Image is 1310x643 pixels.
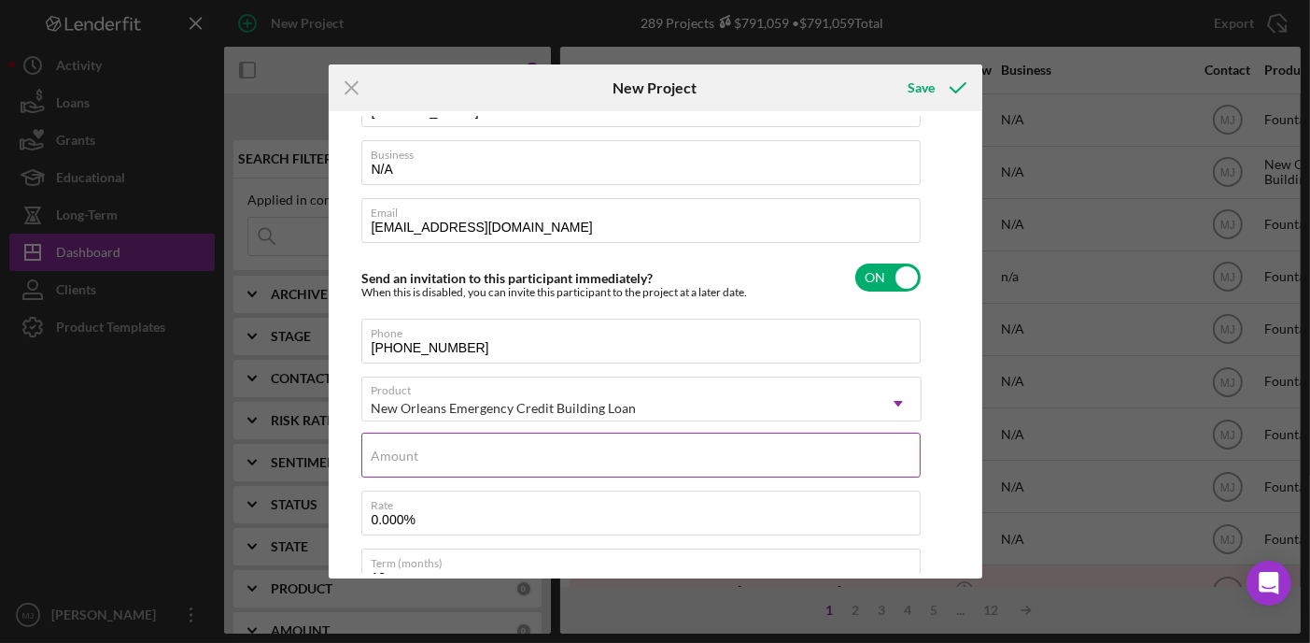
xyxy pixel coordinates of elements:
[372,449,419,464] label: Amount
[372,199,921,220] label: Email
[372,550,921,570] label: Term (months)
[889,69,981,107] button: Save
[372,492,921,512] label: Rate
[908,69,935,107] div: Save
[613,79,697,96] h6: New Project
[362,270,654,286] label: Send an invitation to this participant immediately?
[372,401,637,416] div: New Orleans Emergency Credit Building Loan
[362,286,748,299] div: When this is disabled, you can invite this participant to the project at a later date.
[372,141,921,162] label: Business
[1247,561,1291,606] div: Open Intercom Messenger
[372,320,921,340] label: Phone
